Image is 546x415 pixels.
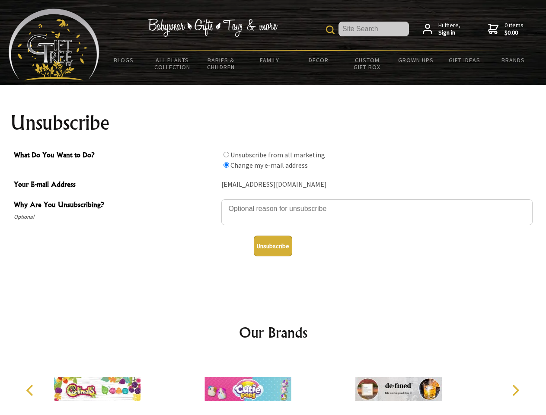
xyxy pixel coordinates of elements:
a: Grown Ups [391,51,440,69]
button: Previous [22,381,41,400]
a: Babies & Children [197,51,246,76]
a: All Plants Collection [148,51,197,76]
textarea: Why Are You Unsubscribing? [221,199,533,225]
div: [EMAIL_ADDRESS][DOMAIN_NAME] [221,178,533,192]
a: Family [246,51,294,69]
span: Your E-mail Address [14,179,217,192]
input: What Do You Want to Do? [224,162,229,168]
span: What Do You Want to Do? [14,150,217,162]
strong: Sign in [438,29,460,37]
button: Next [506,381,525,400]
a: Gift Ideas [440,51,489,69]
button: Unsubscribe [254,236,292,256]
input: Site Search [338,22,409,36]
label: Unsubscribe from all marketing [230,150,325,159]
span: Hi there, [438,22,460,37]
a: Brands [489,51,538,69]
a: 0 items$0.00 [488,22,524,37]
a: Decor [294,51,343,69]
h2: Our Brands [17,322,529,343]
a: Hi there,Sign in [423,22,460,37]
span: Optional [14,212,217,222]
label: Change my e-mail address [230,161,308,169]
span: Why Are You Unsubscribing? [14,199,217,212]
a: BLOGS [99,51,148,69]
a: Custom Gift Box [343,51,392,76]
h1: Unsubscribe [10,112,536,133]
strong: $0.00 [504,29,524,37]
input: What Do You Want to Do? [224,152,229,157]
img: product search [326,26,335,34]
img: Babywear - Gifts - Toys & more [148,19,278,37]
img: Babyware - Gifts - Toys and more... [9,9,99,80]
span: 0 items [504,21,524,37]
